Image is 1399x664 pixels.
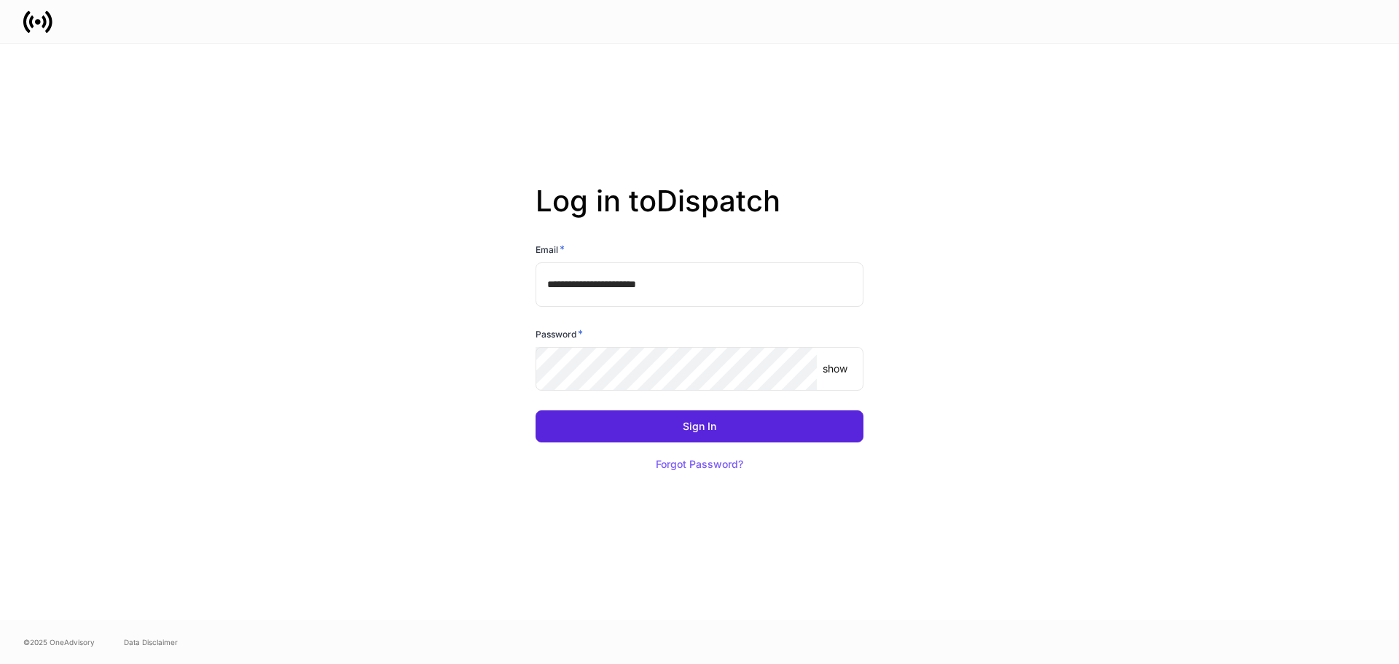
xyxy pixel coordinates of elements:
a: Data Disclaimer [124,636,178,648]
div: Sign In [683,421,716,431]
button: Sign In [536,410,863,442]
h6: Password [536,327,583,341]
h2: Log in to Dispatch [536,184,863,242]
div: Forgot Password? [656,459,743,469]
h6: Email [536,242,565,257]
span: © 2025 OneAdvisory [23,636,95,648]
p: show [823,362,847,376]
button: Forgot Password? [638,448,761,480]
